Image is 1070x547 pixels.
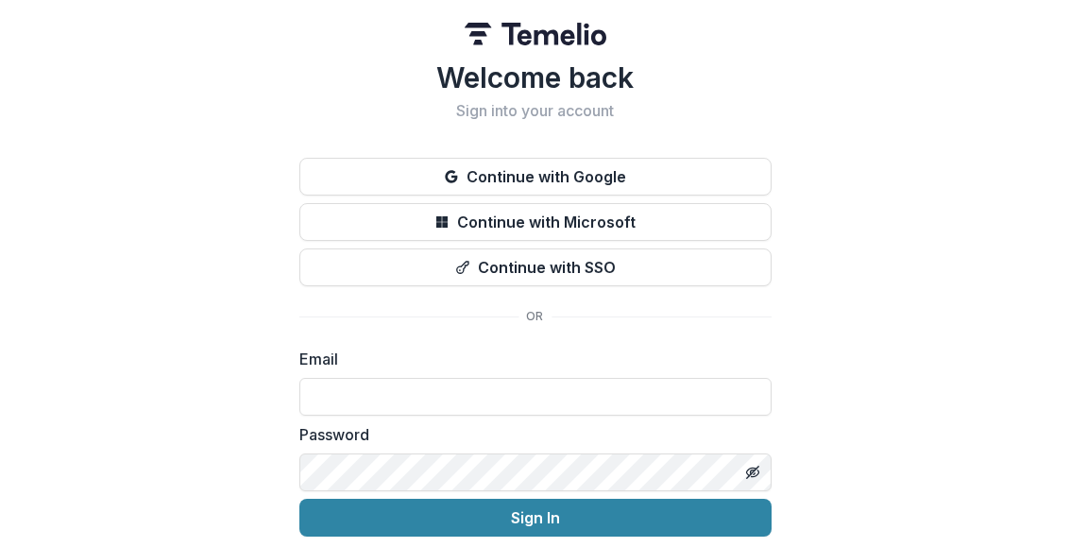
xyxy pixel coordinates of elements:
[299,499,772,537] button: Sign In
[738,457,768,487] button: Toggle password visibility
[299,60,772,94] h1: Welcome back
[299,102,772,120] h2: Sign into your account
[299,348,760,370] label: Email
[299,158,772,196] button: Continue with Google
[299,248,772,286] button: Continue with SSO
[299,203,772,241] button: Continue with Microsoft
[299,423,760,446] label: Password
[465,23,606,45] img: Temelio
